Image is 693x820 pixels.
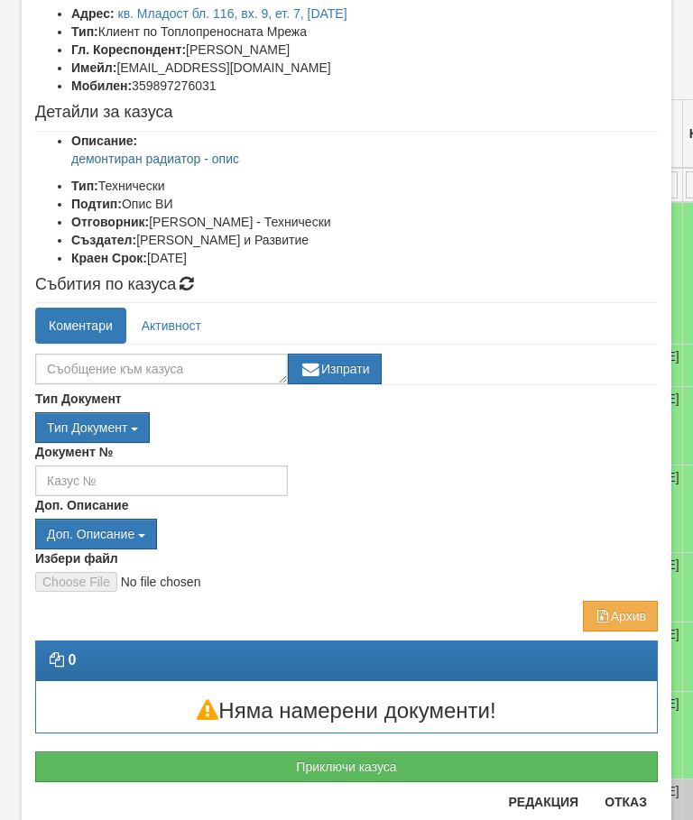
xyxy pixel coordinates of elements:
[71,213,658,231] li: [PERSON_NAME] - Технически
[35,443,113,461] label: Документ №
[35,465,288,496] input: Казус №
[35,751,658,782] button: Приключи казуса
[71,179,98,193] b: Тип:
[71,6,115,21] b: Адрес:
[35,549,118,567] label: Избери файл
[71,24,98,39] b: Тип:
[128,308,215,344] a: Активност
[35,412,150,443] button: Тип Документ
[71,150,658,168] p: демонтиран радиатор - опис
[36,699,657,723] h3: Няма намерени документи!
[35,390,122,408] label: Тип Документ
[118,6,347,21] a: кв. Младост бл. 116, вх. 9, ет. 7, [DATE]
[594,788,658,816] button: Отказ
[71,197,122,211] b: Подтип:
[583,601,658,631] button: Архив
[71,215,149,229] b: Отговорник:
[71,177,658,195] li: Технически
[35,308,126,344] a: Коментари
[71,59,658,77] li: [EMAIL_ADDRESS][DOMAIN_NAME]
[71,77,658,95] li: 359897276031
[71,195,658,213] li: Опис ВИ
[71,42,186,57] b: Гл. Кореспондент:
[71,233,136,247] b: Създател:
[35,519,658,549] div: Двоен клик, за изчистване на избраната стойност.
[71,251,147,265] b: Краен Срок:
[35,104,658,122] h4: Детайли за казуса
[35,519,157,549] button: Доп. Описание
[68,652,76,668] strong: 0
[35,412,658,443] div: Двоен клик, за изчистване на избраната стойност.
[35,496,128,514] label: Доп. Описание
[71,249,658,267] li: [DATE]
[71,60,116,75] b: Имейл:
[35,276,658,294] h4: Събития по казуса
[47,420,127,435] span: Тип Документ
[71,78,132,93] b: Мобилен:
[288,354,382,384] button: Изпрати
[71,134,137,148] b: Описание:
[71,231,658,249] li: [PERSON_NAME] и Развитие
[497,788,589,816] button: Редакция
[71,23,658,41] li: Клиент по Топлопреносната Мрежа
[71,41,658,59] li: [PERSON_NAME]
[47,527,134,541] span: Доп. Описание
